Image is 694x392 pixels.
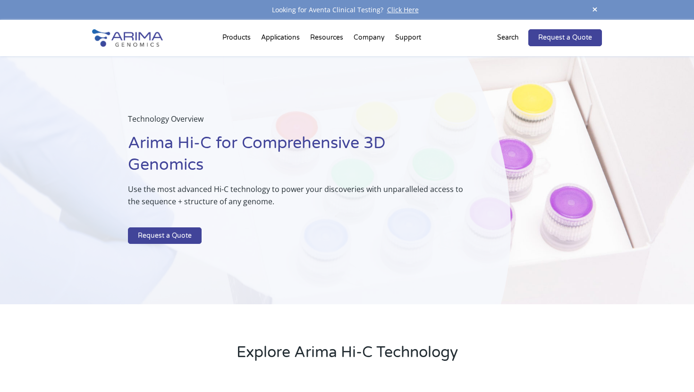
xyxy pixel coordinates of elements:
img: Arima-Genomics-logo [92,29,163,47]
h1: Arima Hi-C for Comprehensive 3D Genomics [128,133,464,183]
a: Request a Quote [128,227,202,244]
div: Looking for Aventa Clinical Testing? [92,4,602,16]
p: Search [497,32,519,44]
a: Request a Quote [528,29,602,46]
a: Click Here [383,5,423,14]
p: Technology Overview [128,113,464,133]
h2: Explore Arima Hi-C Technology [92,342,602,370]
p: Use the most advanced Hi-C technology to power your discoveries with unparalleled access to the s... [128,183,464,215]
